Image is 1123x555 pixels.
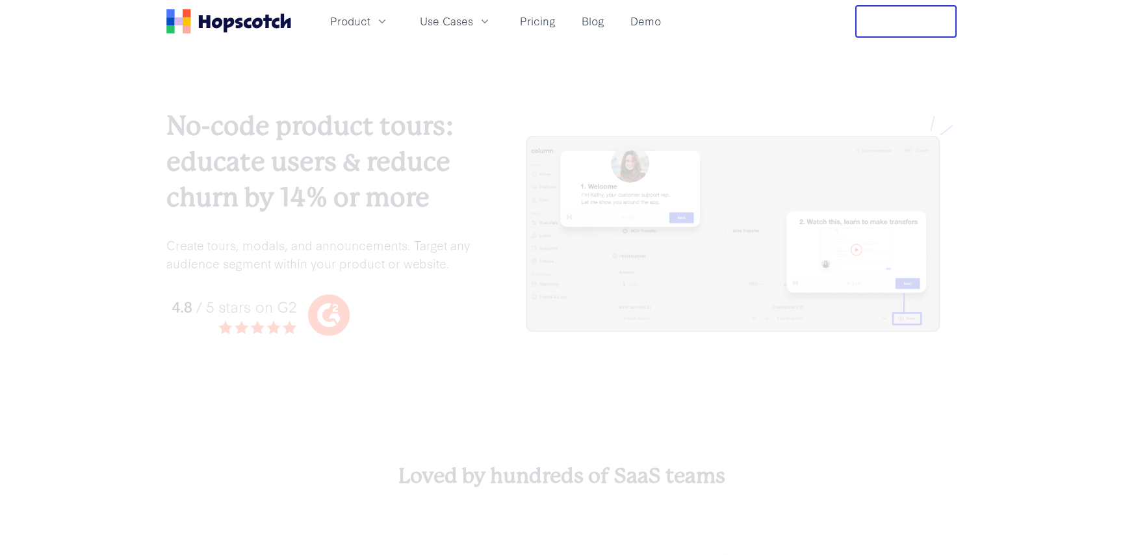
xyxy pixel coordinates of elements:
[322,10,396,32] button: Product
[166,9,291,34] a: Home
[513,115,957,351] img: hopscotch product tours for saas businesses
[166,288,471,343] img: hopscotch g2
[412,10,499,32] button: Use Cases
[166,108,471,215] h2: No-code product tours: educate users & reduce churn by 14% or more
[166,462,957,491] h3: Loved by hundreds of SaaS teams
[625,10,666,32] a: Demo
[515,10,561,32] a: Pricing
[166,236,471,272] p: Create tours, modals, and announcements. Target any audience segment within your product or website.
[420,13,473,29] span: Use Cases
[330,13,370,29] span: Product
[855,5,957,38] button: Free Trial
[576,10,610,32] a: Blog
